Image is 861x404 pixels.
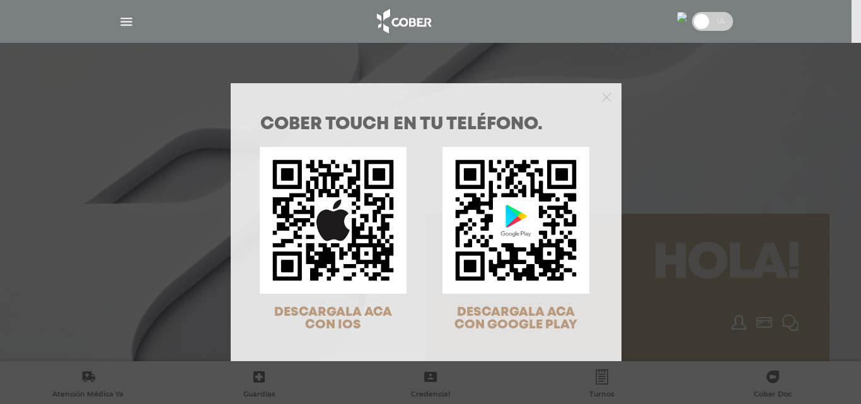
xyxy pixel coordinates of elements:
button: Close [602,91,611,102]
h1: COBER TOUCH en tu teléfono. [260,116,592,134]
span: DESCARGALA ACA CON GOOGLE PLAY [454,306,577,331]
img: qr-code [260,147,407,294]
span: DESCARGALA ACA CON IOS [274,306,392,331]
img: qr-code [442,147,589,294]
